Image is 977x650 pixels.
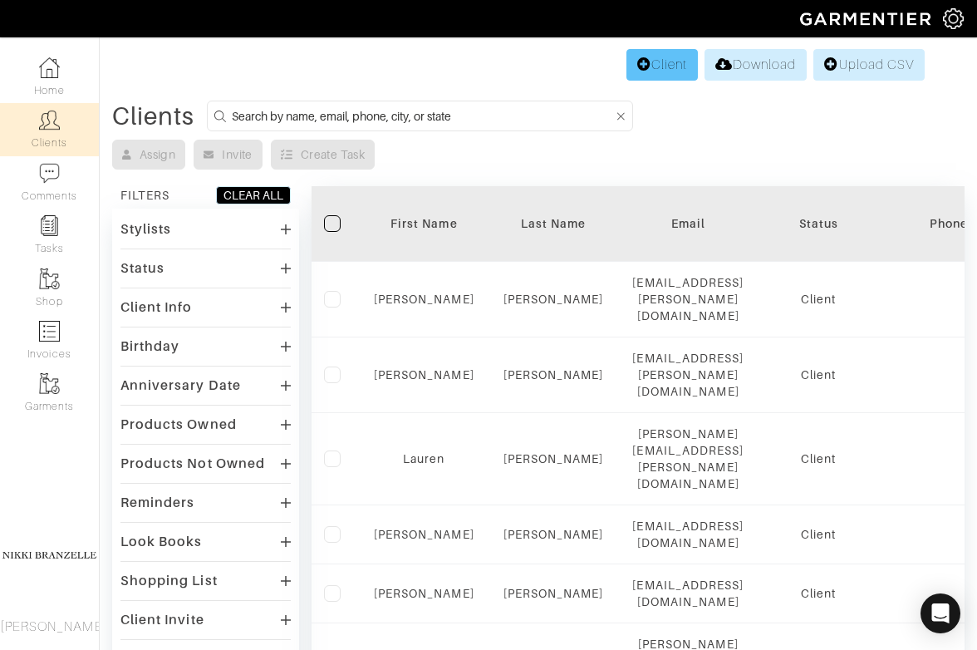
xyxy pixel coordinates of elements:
th: Toggle SortBy [756,186,881,262]
div: Email [632,215,744,232]
a: [PERSON_NAME] [503,528,604,541]
a: [PERSON_NAME] [374,368,474,382]
th: Toggle SortBy [361,186,487,262]
div: Clients [112,108,194,125]
div: Reminders [120,495,194,511]
div: Client [768,367,868,383]
div: Birthday [120,338,179,355]
a: Download [705,49,807,81]
img: garments-icon-b7da505a4dc4fd61783c78ac3ca0ef83fa9d6f193b1c9dc38574b1d14d53ca28.png [39,373,60,394]
div: [PERSON_NAME][EMAIL_ADDRESS][PERSON_NAME][DOMAIN_NAME] [632,426,744,492]
div: Client [768,526,868,543]
div: Products Owned [120,416,237,433]
div: FILTERS [120,187,169,204]
img: garments-icon-b7da505a4dc4fd61783c78ac3ca0ef83fa9d6f193b1c9dc38574b1d14d53ca28.png [39,268,60,289]
a: [PERSON_NAME] [374,528,474,541]
div: Look Books [120,534,203,550]
div: Client [768,585,868,602]
div: [EMAIL_ADDRESS][DOMAIN_NAME] [632,577,744,610]
div: Status [768,215,868,232]
button: CLEAR ALL [216,186,291,204]
a: [PERSON_NAME] [503,368,604,382]
img: garmentier-logo-header-white-b43fb05a5012e4ada735d5af1a66efaba907eab6374d6393d1fbf88cb4ef424d.png [792,4,943,33]
a: [PERSON_NAME] [503,293,604,306]
input: Search by name, email, phone, city, or state [232,106,613,126]
div: Last Name [499,215,608,232]
div: [EMAIL_ADDRESS][DOMAIN_NAME] [632,518,744,551]
div: Stylists [120,221,171,238]
img: reminder-icon-8004d30b9f0a5d33ae49ab947aed9ed385cf756f9e5892f1edd6e32f2345188e.png [39,215,60,236]
a: Client [626,49,698,81]
a: [PERSON_NAME] [503,452,604,465]
div: Anniversary Date [120,377,241,394]
img: clients-icon-6bae9207a08558b7cb47a8932f037763ab4055f8c8b6bfacd5dc20c3e0201464.png [39,110,60,130]
th: Toggle SortBy [487,186,621,262]
div: Client Invite [120,612,204,628]
div: Client [768,291,868,308]
a: Lauren [403,452,444,465]
div: First Name [374,215,474,232]
img: dashboard-icon-dbcd8f5a0b271acd01030246c82b418ddd0df26cd7fceb0bd07c9910d44c42f6.png [39,57,60,78]
div: Open Intercom Messenger [921,593,960,633]
div: Client [768,451,868,467]
a: [PERSON_NAME] [503,587,604,600]
img: orders-icon-0abe47150d42831381b5fb84f609e132dff9fe21cb692f30cb5eec754e2cba89.png [39,321,60,342]
div: CLEAR ALL [223,187,283,204]
a: [PERSON_NAME] [374,293,474,306]
img: gear-icon-white-bd11855cb880d31180b6d7d6211b90ccbf57a29d726f0c71d8c61bd08dd39cc2.png [943,8,964,29]
div: [EMAIL_ADDRESS][PERSON_NAME][DOMAIN_NAME] [632,350,744,400]
div: Products Not Owned [120,455,265,472]
a: Upload CSV [813,49,925,81]
div: [EMAIL_ADDRESS][PERSON_NAME][DOMAIN_NAME] [632,274,744,324]
div: Status [120,260,164,277]
div: Client Info [120,299,193,316]
a: [PERSON_NAME] [374,587,474,600]
img: comment-icon-a0a6a9ef722e966f86d9cbdc48e553b5cf19dbc54f86b18d962a5391bc8f6eb6.png [39,163,60,184]
div: Shopping List [120,573,218,589]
